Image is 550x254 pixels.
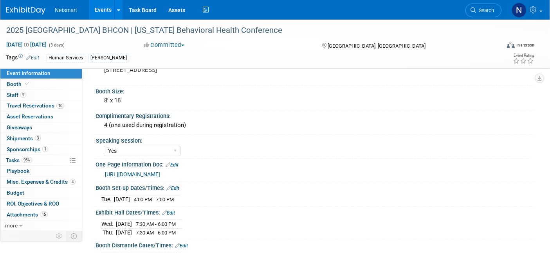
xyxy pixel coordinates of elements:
span: Search [476,7,494,13]
img: Nina Finn [512,3,527,18]
td: [DATE] [116,220,132,229]
div: Human Services [46,54,85,62]
td: Tue. [101,195,114,204]
span: 10 [56,103,64,109]
span: Staff [7,92,26,98]
a: Misc. Expenses & Credits4 [0,177,82,187]
span: to [23,41,30,48]
a: [URL][DOMAIN_NAME] [105,171,160,177]
a: Event Information [0,68,82,79]
a: Giveaways [0,122,82,133]
span: 1 [42,146,48,152]
span: Netsmart [55,7,77,13]
div: In-Person [516,42,534,48]
span: more [5,222,18,229]
span: ROI, Objectives & ROO [7,200,59,207]
a: Sponsorships1 [0,144,82,155]
a: more [0,220,82,231]
img: Format-Inperson.png [507,42,515,48]
a: Staff9 [0,90,82,100]
span: Asset Reservations [7,113,53,120]
div: Event Format [456,41,534,52]
span: Shipments [7,135,41,141]
a: Tasks96% [0,155,82,166]
img: ExhibitDay [6,7,45,14]
a: Playbook [0,166,82,176]
span: 15 [40,211,48,217]
a: Budget [0,188,82,198]
i: Booth reservation complete [25,82,29,86]
a: Travel Reservations10 [0,100,82,111]
span: Tasks [6,157,32,163]
span: [GEOGRAPHIC_DATA], [GEOGRAPHIC_DATA] [328,43,426,49]
div: 8' x 16' [101,95,528,107]
td: Wed. [101,220,116,229]
div: 2025 [GEOGRAPHIC_DATA] BHCON | [US_STATE] Behavioral Health Conference [4,23,489,38]
a: Booth [0,79,82,89]
span: (3 days) [48,43,65,48]
a: Edit [162,210,175,216]
span: Travel Reservations [7,102,64,109]
a: Edit [166,186,179,191]
td: Personalize Event Tab Strip [52,231,66,241]
div: One Page Information Doc: [96,159,534,169]
span: Giveaways [7,124,32,131]
td: [DATE] [116,228,132,236]
span: Attachments [7,211,48,218]
span: 4 [70,179,76,185]
a: Asset Reservations [0,111,82,122]
a: Shipments3 [0,133,82,144]
a: Search [465,4,501,17]
span: Misc. Expenses & Credits [7,179,76,185]
span: Playbook [7,168,29,174]
div: 4 (one used during registration) [101,119,528,131]
span: 3 [35,135,41,141]
span: 9 [20,92,26,98]
a: Attachments15 [0,209,82,220]
div: Complimentary Registrations: [96,110,534,120]
div: Speaking Session: [96,135,531,145]
div: Event Rating [513,54,534,57]
span: Booth [7,81,31,87]
div: Booth Dismantle Dates/Times: [96,240,534,250]
span: 7:30 AM - 6:00 PM [136,221,176,227]
span: 4:00 PM - 7:00 PM [134,197,174,202]
span: Event Information [7,70,50,76]
a: ROI, Objectives & ROO [0,199,82,209]
td: [DATE] [114,195,130,204]
div: [PERSON_NAME] [88,54,129,62]
a: Edit [166,162,179,168]
a: Edit [175,243,188,249]
span: 7:30 AM - 6:00 PM [136,230,176,236]
td: Toggle Event Tabs [66,231,82,241]
div: Booth Set-up Dates/Times: [96,182,534,192]
td: Thu. [101,228,116,236]
span: 96% [22,157,32,163]
span: Sponsorships [7,146,48,152]
div: Booth Size: [96,86,534,95]
span: Budget [7,190,24,196]
button: Committed [141,41,188,49]
a: Edit [26,55,39,61]
pre: [STREET_ADDRESS] [104,66,270,73]
td: Tags [6,54,39,63]
span: [DATE] [DATE] [6,41,47,48]
div: Exhibit Hall Dates/Times: [96,207,534,217]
